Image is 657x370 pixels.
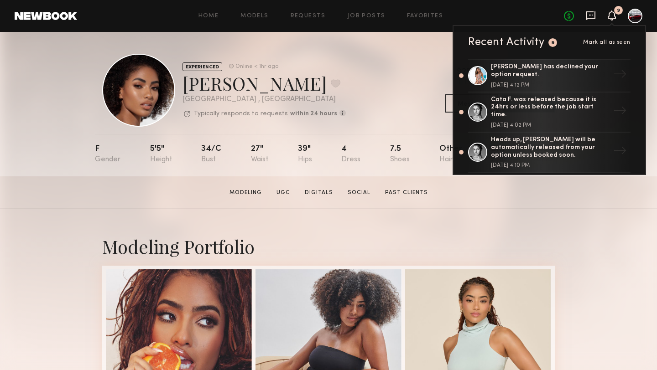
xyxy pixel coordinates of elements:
[182,71,346,95] div: [PERSON_NAME]
[273,189,294,197] a: UGC
[617,8,620,13] div: 9
[468,59,631,92] a: [PERSON_NAME] has declined your option request.[DATE] 4:12 PM→
[468,133,631,173] a: Heads up, [PERSON_NAME] will be automatically released from your option unless booked soon.[DATE]...
[610,64,631,87] div: →
[290,111,337,117] b: within 24 hours
[445,94,498,113] button: Message
[610,140,631,164] div: →
[348,13,386,19] a: Job Posts
[439,145,462,164] div: Other
[198,13,219,19] a: Home
[341,145,360,164] div: 4
[491,96,610,119] div: Cata F. was released because it is 24hrs or less before the job start time.
[240,13,268,19] a: Models
[390,145,410,164] div: 7.5
[95,145,120,164] div: F
[468,92,631,133] a: Cata F. was released because it is 24hrs or less before the job start time.[DATE] 4:02 PM→
[301,189,337,197] a: Digitals
[182,96,346,103] div: [GEOGRAPHIC_DATA] , [GEOGRAPHIC_DATA]
[491,123,610,128] div: [DATE] 4:02 PM
[102,234,555,258] div: Modeling Portfolio
[491,136,610,159] div: Heads up, [PERSON_NAME] will be automatically released from your option unless booked soon.
[491,163,610,168] div: [DATE] 4:10 PM
[251,145,268,164] div: 27"
[291,13,326,19] a: Requests
[610,100,631,124] div: →
[150,145,172,164] div: 5'5"
[226,189,266,197] a: Modeling
[201,145,221,164] div: 34/c
[491,82,610,88] div: [DATE] 4:12 PM
[344,189,374,197] a: Social
[551,41,555,46] div: 9
[407,13,443,19] a: Favorites
[298,145,312,164] div: 39"
[583,40,631,45] span: Mark all as seen
[182,62,222,71] div: EXPERIENCED
[194,111,288,117] p: Typically responds to requests
[468,37,545,48] div: Recent Activity
[491,63,610,79] div: [PERSON_NAME] has declined your option request.
[235,64,278,70] div: Online < 1hr ago
[381,189,432,197] a: Past Clients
